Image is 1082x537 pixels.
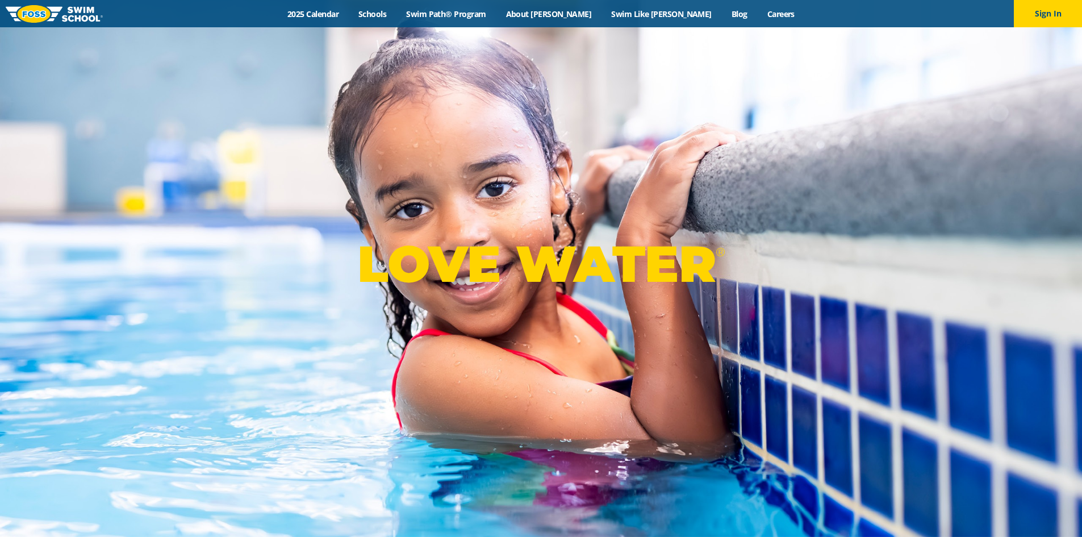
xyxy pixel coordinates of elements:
a: Blog [721,9,757,19]
sup: ® [716,245,725,259]
a: About [PERSON_NAME] [496,9,601,19]
a: Careers [757,9,804,19]
p: LOVE WATER [357,234,725,294]
a: 2025 Calendar [278,9,349,19]
a: Swim Path® Program [396,9,496,19]
a: Schools [349,9,396,19]
a: Swim Like [PERSON_NAME] [601,9,722,19]
img: FOSS Swim School Logo [6,5,103,23]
